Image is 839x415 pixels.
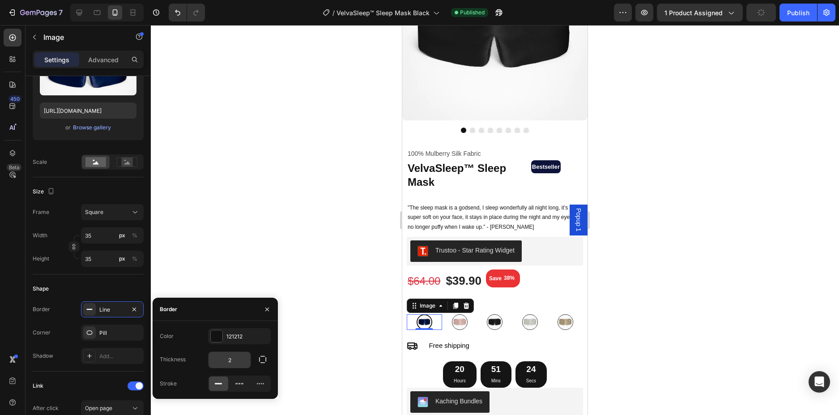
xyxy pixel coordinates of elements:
div: Corner [33,329,51,337]
button: 7 [4,4,67,21]
div: 121212 [226,333,268,341]
button: % [117,253,128,264]
iframe: Design area [402,25,588,415]
input: px% [81,251,144,267]
div: Browse gallery [73,124,111,132]
div: Add... [99,352,141,360]
div: Link [33,382,43,390]
div: Scale [33,158,47,166]
div: px [119,231,125,240]
div: Border [33,305,50,313]
div: Shadow [33,352,53,360]
div: Undo/Redo [169,4,205,21]
span: / [332,8,335,17]
div: Size [33,186,56,198]
span: Square [85,208,103,216]
p: Advanced [88,55,119,64]
button: px [129,253,140,264]
div: % [132,255,137,263]
input: px% [81,227,144,244]
span: Published [460,9,485,17]
div: Publish [787,8,809,17]
div: After click [33,404,59,412]
p: Settings [44,55,69,64]
label: Width [33,231,47,240]
button: % [117,230,128,241]
span: VelvaSleep™ Sleep Mask Black [336,8,430,17]
button: px [129,230,140,241]
label: Frame [33,208,49,216]
div: Shape [33,285,49,293]
button: Square [81,204,144,220]
p: 7 [59,7,63,18]
div: Open Intercom Messenger [809,371,830,393]
input: Auto [209,352,251,368]
div: Border [160,305,177,313]
div: px [119,255,125,263]
button: Browse gallery [72,123,111,132]
span: 1 product assigned [664,8,723,17]
input: https://example.com/image.jpg [40,103,136,119]
div: Thickness [160,355,186,364]
span: Open page [85,405,112,411]
div: Stroke [160,380,177,388]
div: Color [160,332,174,340]
div: Beta [7,164,21,171]
label: Height [33,255,49,263]
span: or [65,122,71,133]
div: Line [99,306,125,314]
p: Image [43,32,119,43]
div: % [132,231,137,240]
div: 450 [9,95,21,103]
button: 1 product assigned [657,4,743,21]
button: Publish [779,4,817,21]
div: Pill [99,329,141,337]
